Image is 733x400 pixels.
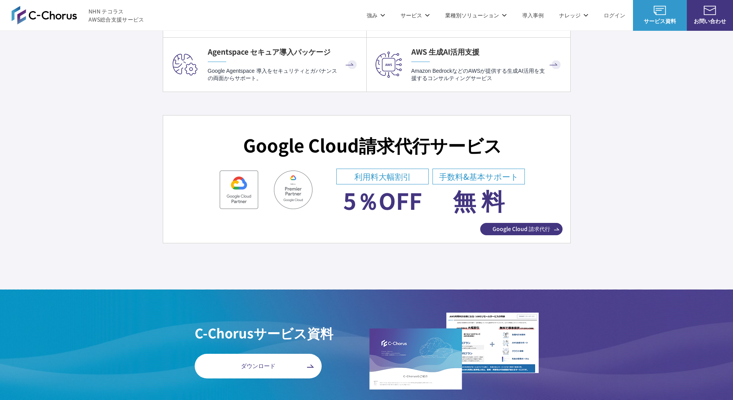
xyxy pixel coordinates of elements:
[432,169,525,184] dt: 手数料&基本サポート
[687,17,733,25] span: お問い合わせ
[401,11,430,19] p: サービス
[522,11,544,19] a: 導入事例
[12,6,77,24] img: AWS総合支援サービス C-Chorus
[445,11,507,19] p: 業種別ソリューション
[367,11,385,19] p: 強み
[432,188,525,211] dd: 無 料
[243,132,502,157] h3: Google Cloud 請求代行サービス
[336,169,429,184] dt: 利用料大幅割引
[559,11,588,19] p: ナレッジ
[654,6,666,15] img: AWS総合支援サービス C-Chorus サービス資料
[274,171,312,209] img: SELL PremierPartner Google Cloud
[163,38,366,92] a: Agentspace セキュア導入パッケージ Google Agentspace 導入をセキュリティとガバナンスの両面からサポート。
[411,67,563,82] p: Amazon BedrockなどのAWSが提供する生成AI活用を支援するコンサルティングサービス
[195,354,322,378] a: ダウンロード
[343,184,422,216] strong: 5％OFF
[604,11,625,19] a: ログイン
[163,115,571,243] a: Google Cloud請求代行サービス Google Cloud Partner SELL PremierPartner Google Cloud 利用料大幅割引 5％OFF 手数料&基本サポ...
[704,6,716,15] img: お問い合わせ
[480,225,563,233] span: Google Cloud 請求代行
[220,171,258,209] img: Google Cloud Partner
[208,67,359,82] p: Google Agentspace 導入をセキュリティとガバナンスの両面からサポート。
[88,7,144,23] span: NHN テコラス AWS総合支援サービス
[411,47,563,57] h4: AWS 生成AI活用支援
[633,17,687,25] span: サービス資料
[12,6,144,24] a: AWS総合支援サービス C-Chorus NHN テコラスAWS総合支援サービス
[367,38,570,92] a: AWS 生成AI活用支援 Amazon BedrockなどのAWSが提供する生成AI活用を支援するコンサルティングサービス
[208,47,359,57] h4: Agentspace セキュア導入パッケージ
[195,323,254,342] span: C-Chorus
[195,362,322,370] span: ダウンロード
[254,323,333,342] span: サービス資料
